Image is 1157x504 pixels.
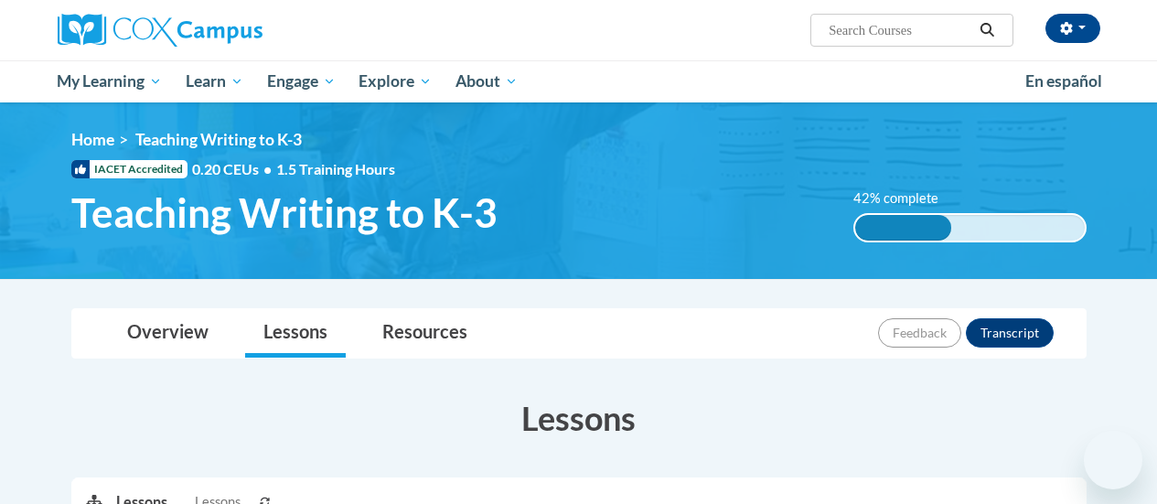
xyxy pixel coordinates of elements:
[966,318,1054,348] button: Transcript
[58,14,387,47] a: Cox Campus
[1045,14,1100,43] button: Account Settings
[359,70,432,92] span: Explore
[71,160,187,178] span: IACET Accredited
[827,19,973,41] input: Search Courses
[364,309,486,358] a: Resources
[455,70,518,92] span: About
[444,60,530,102] a: About
[192,159,276,179] span: 0.20 CEUs
[853,188,959,209] label: 42% complete
[973,19,1001,41] button: Search
[1084,431,1142,489] iframe: Button to launch messaging window
[245,309,346,358] a: Lessons
[186,70,243,92] span: Learn
[71,188,498,237] span: Teaching Writing to K-3
[71,130,114,149] a: Home
[135,130,302,149] span: Teaching Writing to K-3
[174,60,255,102] a: Learn
[46,60,175,102] a: My Learning
[267,70,336,92] span: Engage
[44,60,1114,102] div: Main menu
[276,160,395,177] span: 1.5 Training Hours
[71,395,1087,441] h3: Lessons
[109,309,227,358] a: Overview
[57,70,162,92] span: My Learning
[263,160,272,177] span: •
[855,215,951,241] div: 42% complete
[58,14,262,47] img: Cox Campus
[255,60,348,102] a: Engage
[1013,62,1114,101] a: En español
[878,318,961,348] button: Feedback
[347,60,444,102] a: Explore
[1025,71,1102,91] span: En español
